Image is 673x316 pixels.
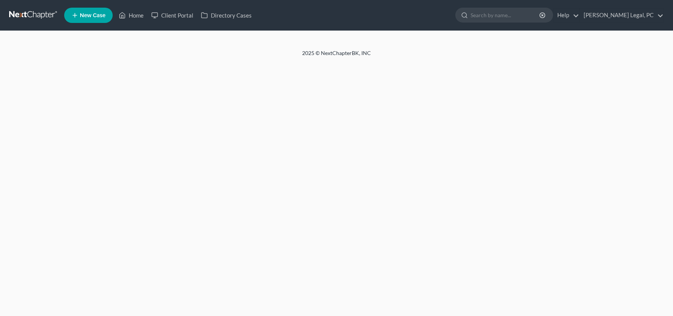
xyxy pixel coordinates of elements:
a: Home [115,8,147,22]
div: 2025 © NextChapterBK, INC [119,49,554,63]
span: New Case [80,13,105,18]
input: Search by name... [471,8,540,22]
a: Directory Cases [197,8,256,22]
a: Help [553,8,579,22]
a: Client Portal [147,8,197,22]
a: [PERSON_NAME] Legal, PC [580,8,663,22]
